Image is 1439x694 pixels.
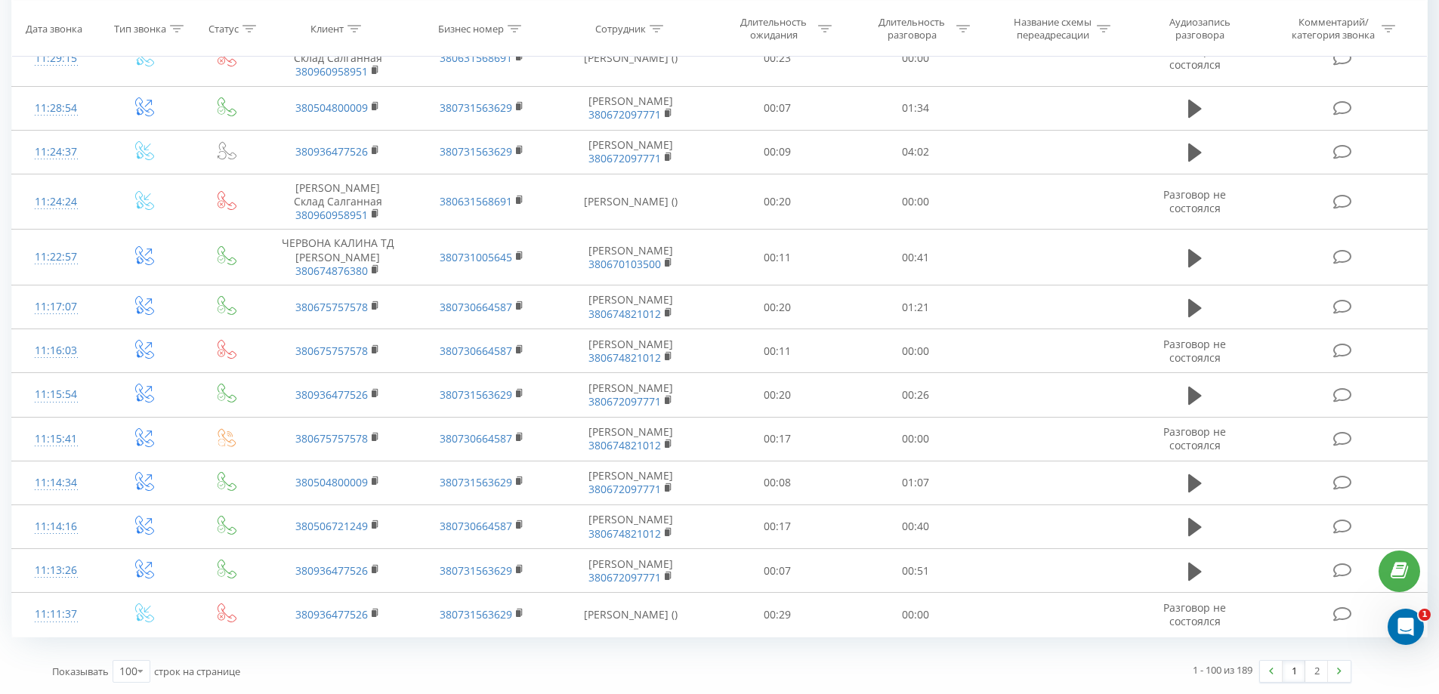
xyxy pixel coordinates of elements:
[872,16,953,42] div: Длительность разговора
[114,22,166,35] div: Тип звонка
[588,257,661,271] a: 380670103500
[295,300,368,314] a: 380675757578
[847,373,985,417] td: 00:26
[295,100,368,115] a: 380504800009
[709,504,847,548] td: 00:17
[847,593,985,637] td: 00:00
[1388,609,1424,645] iframe: Intercom live chat
[709,86,847,130] td: 00:07
[440,194,512,208] a: 380631568691
[295,208,368,222] a: 380960958951
[588,438,661,452] a: 380674821012
[295,344,368,358] a: 380675757578
[27,468,85,498] div: 11:14:34
[440,344,512,358] a: 380730664587
[266,230,409,285] td: ЧЕРВОНА КАЛИНА ТД [PERSON_NAME]
[295,387,368,402] a: 380936477526
[440,144,512,159] a: 380731563629
[27,187,85,217] div: 11:24:24
[27,94,85,123] div: 11:28:54
[1163,600,1226,628] span: Разговор не состоялся
[1283,661,1305,682] a: 1
[27,137,85,167] div: 11:24:37
[440,563,512,578] a: 380731563629
[1163,44,1226,72] span: Разговор не состоялся
[588,107,661,122] a: 380672097771
[709,285,847,329] td: 00:20
[26,22,82,35] div: Дата звонка
[440,387,512,402] a: 380731563629
[1419,609,1431,621] span: 1
[847,417,985,461] td: 00:00
[440,607,512,622] a: 380731563629
[295,264,368,278] a: 380674876380
[1305,661,1328,682] a: 2
[27,242,85,272] div: 11:22:57
[709,461,847,504] td: 00:08
[266,174,409,230] td: [PERSON_NAME] Склад Салганная
[554,285,709,329] td: [PERSON_NAME]
[847,174,985,230] td: 00:00
[440,100,512,115] a: 380731563629
[27,424,85,454] div: 11:15:41
[847,549,985,593] td: 00:51
[119,664,137,679] div: 100
[295,144,368,159] a: 380936477526
[554,230,709,285] td: [PERSON_NAME]
[208,22,239,35] div: Статус
[847,285,985,329] td: 01:21
[27,600,85,629] div: 11:11:37
[1289,16,1378,42] div: Комментарий/категория звонка
[27,512,85,541] div: 11:14:16
[554,174,709,230] td: [PERSON_NAME] ()
[554,86,709,130] td: [PERSON_NAME]
[588,151,661,165] a: 380672097771
[847,130,985,174] td: 04:02
[266,30,409,86] td: [PERSON_NAME] Склад Салганная
[709,174,847,230] td: 00:20
[709,30,847,86] td: 00:23
[709,417,847,461] td: 00:17
[554,504,709,548] td: [PERSON_NAME]
[310,22,344,35] div: Клиент
[733,16,814,42] div: Длительность ожидания
[554,461,709,504] td: [PERSON_NAME]
[440,431,512,446] a: 380730664587
[295,519,368,533] a: 380506721249
[440,51,512,65] a: 380631568691
[440,519,512,533] a: 380730664587
[1150,16,1249,42] div: Аудиозапись разговора
[1163,424,1226,452] span: Разговор не состоялся
[554,417,709,461] td: [PERSON_NAME]
[295,607,368,622] a: 380936477526
[295,475,368,489] a: 380504800009
[154,665,240,678] span: строк на странице
[588,350,661,365] a: 380674821012
[295,563,368,578] a: 380936477526
[554,30,709,86] td: [PERSON_NAME] ()
[709,593,847,637] td: 00:29
[588,307,661,321] a: 380674821012
[554,373,709,417] td: [PERSON_NAME]
[1163,187,1226,215] span: Разговор не состоялся
[709,329,847,373] td: 00:11
[709,130,847,174] td: 00:09
[847,86,985,130] td: 01:34
[1163,337,1226,365] span: Разговор не состоялся
[554,549,709,593] td: [PERSON_NAME]
[709,373,847,417] td: 00:20
[554,593,709,637] td: [PERSON_NAME] ()
[1012,16,1093,42] div: Название схемы переадресации
[847,329,985,373] td: 00:00
[27,380,85,409] div: 11:15:54
[52,665,109,678] span: Показывать
[27,44,85,73] div: 11:29:15
[595,22,646,35] div: Сотрудник
[27,556,85,585] div: 11:13:26
[709,230,847,285] td: 00:11
[588,482,661,496] a: 380672097771
[440,250,512,264] a: 380731005645
[27,336,85,366] div: 11:16:03
[588,394,661,409] a: 380672097771
[295,64,368,79] a: 380960958951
